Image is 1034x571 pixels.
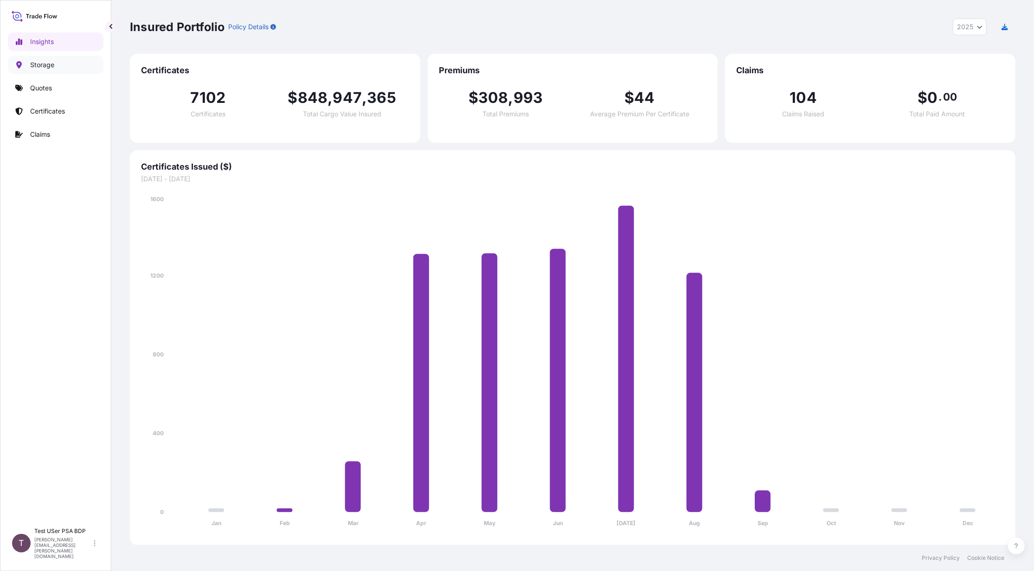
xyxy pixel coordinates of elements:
[957,22,973,32] span: 2025
[963,520,973,527] tspan: Dec
[8,79,103,97] a: Quotes
[439,65,707,76] span: Premiums
[280,520,290,527] tspan: Feb
[30,130,50,139] p: Claims
[212,520,221,527] tspan: Jan
[590,111,689,117] span: Average Premium Per Certificate
[8,125,103,144] a: Claims
[19,539,24,548] span: T
[689,520,700,527] tspan: Aug
[8,102,103,121] a: Certificates
[298,90,328,105] span: 848
[191,90,226,105] span: 7102
[634,90,655,105] span: 44
[943,93,957,101] span: 00
[288,90,298,105] span: $
[910,111,965,117] span: Total Paid Amount
[758,520,768,527] tspan: Sep
[894,520,906,527] tspan: Nov
[953,19,987,35] button: Year Selector
[30,107,65,116] p: Certificates
[228,22,269,32] p: Policy Details
[8,56,103,74] a: Storage
[141,174,1004,184] span: [DATE] - [DATE]
[736,65,1004,76] span: Claims
[30,60,54,70] p: Storage
[922,554,960,562] a: Privacy Policy
[939,93,942,101] span: .
[927,90,938,105] span: 0
[150,196,164,203] tspan: 1600
[153,351,164,358] tspan: 800
[790,90,817,105] span: 104
[328,90,333,105] span: ,
[141,161,1004,172] span: Certificates Issued ($)
[484,520,496,527] tspan: May
[153,430,164,437] tspan: 400
[469,90,478,105] span: $
[333,90,362,105] span: 947
[34,537,92,559] p: [PERSON_NAME][EMAIL_ADDRESS][PERSON_NAME][DOMAIN_NAME]
[967,554,1004,562] a: Cookie Notice
[130,19,225,34] p: Insured Portfolio
[827,520,836,527] tspan: Oct
[416,520,426,527] tspan: Apr
[30,37,54,46] p: Insights
[362,90,367,105] span: ,
[482,111,529,117] span: Total Premiums
[191,111,225,117] span: Certificates
[367,90,396,105] span: 365
[478,90,508,105] span: 308
[782,111,824,117] span: Claims Raised
[617,520,636,527] tspan: [DATE]
[141,65,409,76] span: Certificates
[34,527,92,535] p: Test USer PSA BDP
[348,520,359,527] tspan: Mar
[553,520,563,527] tspan: Jun
[508,90,514,105] span: ,
[30,83,52,93] p: Quotes
[8,32,103,51] a: Insights
[160,508,164,515] tspan: 0
[303,111,381,117] span: Total Cargo Value Insured
[918,90,927,105] span: $
[624,90,634,105] span: $
[514,90,543,105] span: 993
[150,272,164,279] tspan: 1200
